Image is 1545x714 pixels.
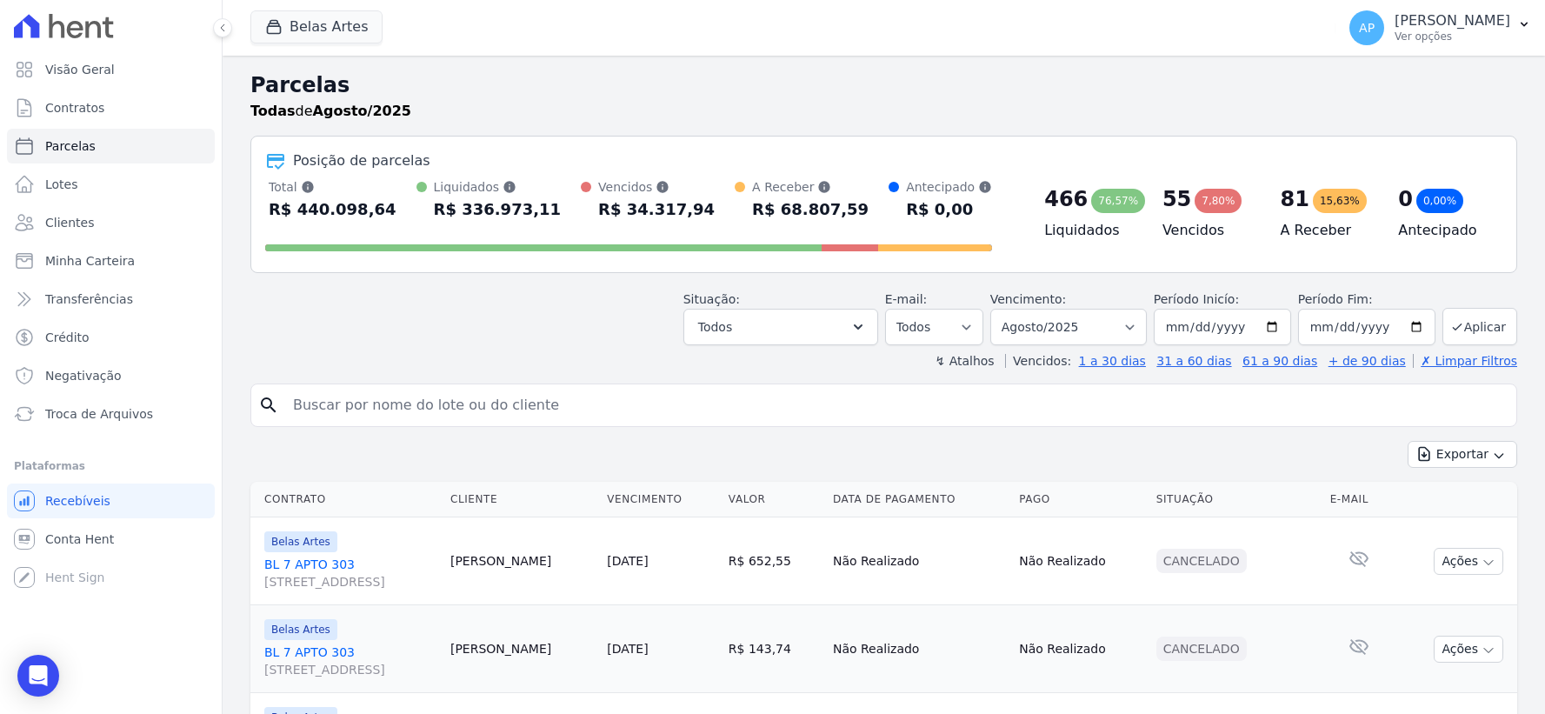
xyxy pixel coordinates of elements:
[1044,220,1135,241] h4: Liquidados
[990,292,1066,306] label: Vencimento:
[258,395,279,416] i: search
[45,492,110,510] span: Recebíveis
[885,292,928,306] label: E-mail:
[45,530,114,548] span: Conta Hent
[1281,220,1371,241] h4: A Receber
[7,484,215,518] a: Recebíveis
[293,150,430,171] div: Posição de parcelas
[45,290,133,308] span: Transferências
[264,619,337,640] span: Belas Artes
[1313,189,1367,213] div: 15,63%
[698,317,732,337] span: Todos
[752,196,869,224] div: R$ 68.807,59
[1012,482,1149,517] th: Pago
[45,61,115,78] span: Visão Geral
[1335,3,1545,52] button: AP [PERSON_NAME] Ver opções
[1012,517,1149,605] td: Não Realizado
[269,178,396,196] div: Total
[264,573,436,591] span: [STREET_ADDRESS]
[1156,354,1231,368] a: 31 a 60 dias
[7,320,215,355] a: Crédito
[1242,354,1317,368] a: 61 a 90 dias
[722,605,826,693] td: R$ 143,74
[1005,354,1071,368] label: Vencidos:
[14,456,208,477] div: Plataformas
[250,482,443,517] th: Contrato
[1416,189,1463,213] div: 0,00%
[7,52,215,87] a: Visão Geral
[7,205,215,240] a: Clientes
[598,196,715,224] div: R$ 34.317,94
[1079,354,1146,368] a: 1 a 30 dias
[1281,185,1309,213] div: 81
[250,101,411,122] p: de
[1413,354,1517,368] a: ✗ Limpar Filtros
[607,554,648,568] a: [DATE]
[722,482,826,517] th: Valor
[1408,441,1517,468] button: Exportar
[45,329,90,346] span: Crédito
[1195,189,1242,213] div: 7,80%
[598,178,715,196] div: Vencidos
[434,178,562,196] div: Liquidados
[826,517,1012,605] td: Não Realizado
[1398,185,1413,213] div: 0
[1156,549,1247,573] div: Cancelado
[250,103,296,119] strong: Todas
[264,556,436,591] a: BL 7 APTO 303[STREET_ADDRESS]
[752,178,869,196] div: A Receber
[1442,308,1517,345] button: Aplicar
[264,644,436,678] a: BL 7 APTO 303[STREET_ADDRESS]
[443,605,600,693] td: [PERSON_NAME]
[264,661,436,678] span: [STREET_ADDRESS]
[7,167,215,202] a: Lotes
[1012,605,1149,693] td: Não Realizado
[1149,482,1323,517] th: Situação
[45,137,96,155] span: Parcelas
[443,482,600,517] th: Cliente
[1298,290,1435,309] label: Período Fim:
[1154,292,1239,306] label: Período Inicío:
[45,252,135,270] span: Minha Carteira
[1329,354,1406,368] a: + de 90 dias
[826,482,1012,517] th: Data de Pagamento
[7,522,215,557] a: Conta Hent
[313,103,411,119] strong: Agosto/2025
[1091,189,1145,213] div: 76,57%
[7,397,215,431] a: Troca de Arquivos
[45,214,94,231] span: Clientes
[683,309,878,345] button: Todos
[600,482,722,517] th: Vencimento
[434,196,562,224] div: R$ 336.973,11
[443,517,600,605] td: [PERSON_NAME]
[7,90,215,125] a: Contratos
[283,388,1509,423] input: Buscar por nome do lote ou do cliente
[906,196,992,224] div: R$ 0,00
[7,282,215,317] a: Transferências
[269,196,396,224] div: R$ 440.098,64
[1162,185,1191,213] div: 55
[1323,482,1395,517] th: E-mail
[826,605,1012,693] td: Não Realizado
[1359,22,1375,34] span: AP
[683,292,740,306] label: Situação:
[1398,220,1488,241] h4: Antecipado
[45,176,78,193] span: Lotes
[45,405,153,423] span: Troca de Arquivos
[250,10,383,43] button: Belas Artes
[906,178,992,196] div: Antecipado
[7,358,215,393] a: Negativação
[1434,636,1503,663] button: Ações
[607,642,648,656] a: [DATE]
[17,655,59,697] div: Open Intercom Messenger
[45,367,122,384] span: Negativação
[1395,12,1510,30] p: [PERSON_NAME]
[722,517,826,605] td: R$ 652,55
[1156,637,1247,661] div: Cancelado
[1434,548,1503,575] button: Ações
[7,244,215,278] a: Minha Carteira
[7,129,215,163] a: Parcelas
[264,531,337,552] span: Belas Artes
[1395,30,1510,43] p: Ver opções
[1162,220,1253,241] h4: Vencidos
